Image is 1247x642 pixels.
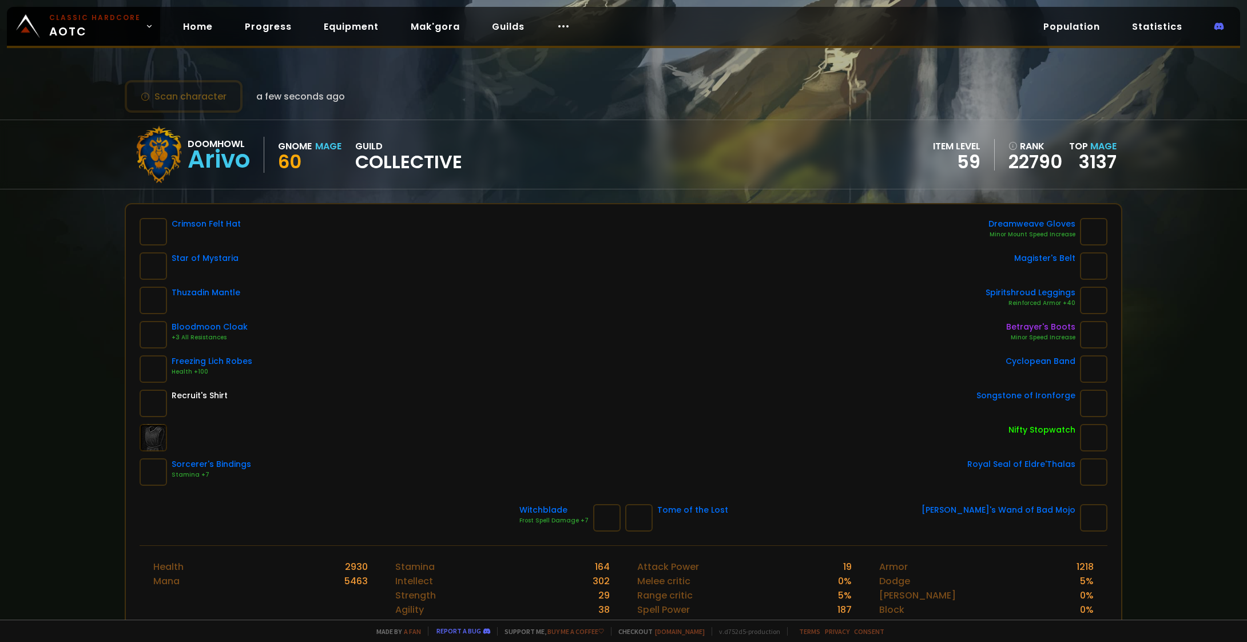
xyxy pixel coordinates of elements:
div: [PERSON_NAME]'s Wand of Bad Mojo [922,504,1075,516]
div: Freezing Lich Robes [172,355,252,367]
div: Sorcerer's Bindings [172,458,251,470]
div: Armor [879,560,908,574]
span: v. d752d5 - production [712,627,780,636]
div: 164 [595,560,610,574]
div: Royal Seal of Eldre'Thalas [967,458,1075,470]
div: Reinforced Armor +40 [986,299,1075,308]
div: [PERSON_NAME] [879,588,956,603]
div: Health +100 [172,367,252,377]
div: 5463 [344,574,368,588]
span: Checkout [611,627,705,636]
div: Nifty Stopwatch [1008,424,1075,436]
div: Range critic [637,588,693,603]
div: Health [153,560,184,574]
div: Frost Spell Damage +7 [519,516,589,525]
div: Mage [315,139,341,153]
div: 38 [598,603,610,617]
a: Guilds [483,15,534,38]
div: Star of Mystaria [172,252,239,264]
div: Agility [395,603,424,617]
div: 302 [593,574,610,588]
div: 0 % [1080,603,1094,617]
img: item-18468 [1080,458,1107,486]
a: [DOMAIN_NAME] [655,627,705,636]
a: Progress [236,15,301,38]
span: Made by [370,627,421,636]
img: item-10019 [1080,218,1107,245]
div: rank [1008,139,1062,153]
img: item-11824 [1080,355,1107,383]
div: Arivo [188,151,250,168]
a: Population [1034,15,1109,38]
img: item-12967 [140,321,167,348]
a: Privacy [825,627,849,636]
img: item-22253 [625,504,653,532]
div: Gnome [278,139,312,153]
div: Bloodmoon Cloak [172,321,248,333]
div: guild [355,139,462,171]
div: Betrayer's Boots [1006,321,1075,333]
button: Scan character [125,80,243,113]
div: 5 % [1080,574,1094,588]
div: Magister's Belt [1014,252,1075,264]
div: 187 [837,603,852,617]
a: Consent [854,627,884,636]
div: 5 % [838,617,852,631]
div: Dodge [879,574,910,588]
div: +3 All Resistances [172,333,248,342]
img: item-14340 [140,355,167,383]
a: Statistics [1123,15,1192,38]
div: Stamina [395,560,435,574]
div: Spiritshroud Leggings [986,287,1075,299]
img: item-2820 [1080,424,1107,451]
a: Classic HardcoreAOTC [7,7,160,46]
div: Recruit's Shirt [172,390,228,402]
div: Thuzadin Mantle [172,287,240,299]
div: 1218 [1077,560,1094,574]
div: Witchblade [519,504,589,516]
div: Spirit [395,617,419,631]
div: 0 % [838,574,852,588]
div: 19 [843,560,852,574]
span: 60 [278,149,301,175]
a: Buy me a coffee [547,627,604,636]
img: item-22412 [140,287,167,314]
div: Mana [153,574,180,588]
div: Melee critic [637,574,690,588]
img: item-22063 [140,458,167,486]
div: Tome of the Lost [657,504,728,516]
div: Spell Power [637,603,690,617]
a: Terms [799,627,820,636]
span: Mage [1090,140,1117,153]
img: item-38 [140,390,167,417]
div: Doomhowl [188,137,250,151]
div: Minor Mount Speed Increase [988,230,1075,239]
div: Attack Power [637,560,699,574]
span: Collective [355,153,462,171]
small: Classic Hardcore [49,13,141,23]
div: 29 [598,588,610,603]
span: AOTC [49,13,141,40]
div: Stamina +7 [172,470,251,479]
div: Intellect [395,574,433,588]
div: Spell critic [637,617,685,631]
img: item-19897 [1080,321,1107,348]
div: 59 [933,153,980,171]
a: Equipment [315,15,388,38]
img: item-18727 [140,218,167,245]
img: item-12103 [140,252,167,280]
a: a fan [404,627,421,636]
div: Cyclopean Band [1006,355,1075,367]
a: Mak'gora [402,15,469,38]
div: 5 % [838,588,852,603]
img: item-16685 [1080,252,1107,280]
div: Songstone of Ironforge [976,390,1075,402]
img: item-22408 [1080,504,1107,532]
img: item-12965 [1080,287,1107,314]
div: 0 % [1080,588,1094,603]
a: 3137 [1079,149,1117,175]
div: item level [933,139,980,153]
div: 195 [595,617,610,631]
span: a few seconds ago [256,89,345,104]
span: Support me, [497,627,604,636]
